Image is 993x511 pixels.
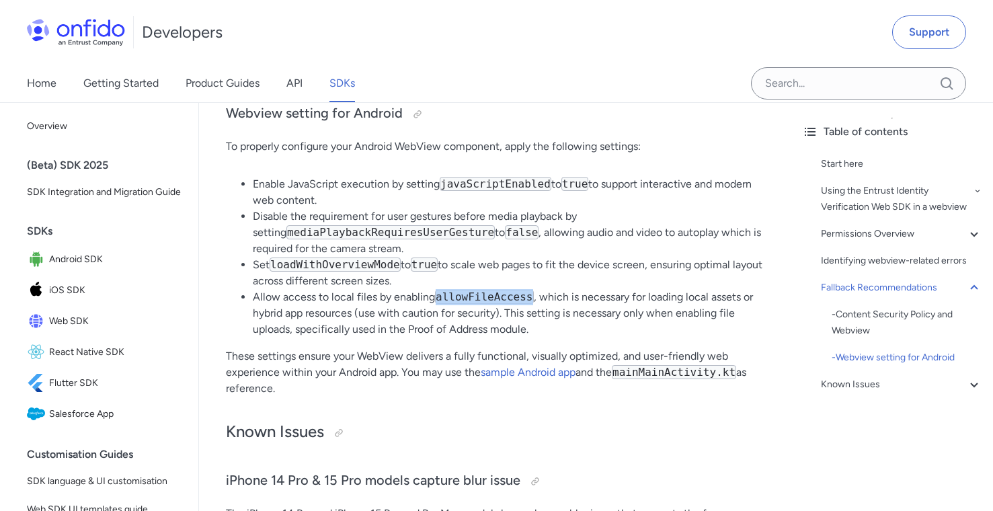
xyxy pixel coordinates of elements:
img: IconAndroid SDK [27,250,49,269]
img: IconSalesforce App [27,405,49,424]
span: Salesforce App [49,405,182,424]
p: These settings ensure your WebView delivers a fully functional, visually optimized, and user-frie... [226,348,764,397]
li: Enable JavaScript execution by setting to to support interactive and modern web content. [253,176,764,208]
a: -Webview setting for Android [832,350,982,366]
span: iOS SDK [49,281,182,300]
a: Identifying webview-related errors [821,253,982,269]
input: Onfido search input field [751,67,966,100]
img: IconWeb SDK [27,312,49,331]
h1: Developers [142,22,223,43]
span: Overview [27,118,182,134]
span: Android SDK [49,250,182,269]
a: Getting Started [83,65,159,102]
a: IconWeb SDKWeb SDK [22,307,188,336]
code: allowFileAccess [435,290,534,304]
a: IconSalesforce AppSalesforce App [22,399,188,429]
a: Known Issues [821,377,982,393]
a: SDK language & UI customisation [22,468,188,495]
span: SDK Integration and Migration Guide [27,184,182,200]
code: javaScriptEnabled [440,177,551,191]
a: -Content Security Policy and Webview [832,307,982,339]
div: SDKs [27,218,193,245]
span: React Native SDK [49,343,182,362]
span: Web SDK [49,312,182,331]
a: IconiOS SDKiOS SDK [22,276,188,305]
code: mediaPlaybackRequiresUserGesture [286,225,495,239]
div: - Webview setting for Android [832,350,982,366]
code: true [561,177,589,191]
a: Using the Entrust Identity Verification Web SDK in a webview [821,183,982,215]
li: Set to to scale web pages to fit the device screen, ensuring optimal layout across different scre... [253,257,764,289]
a: Start here [821,156,982,172]
a: IconReact Native SDKReact Native SDK [22,338,188,367]
a: sample Android app [481,366,575,379]
img: Onfido Logo [27,19,125,46]
code: true [411,258,438,272]
h3: iPhone 14 Pro & 15 Pro models capture blur issue [226,471,764,492]
a: IconAndroid SDKAndroid SDK [22,245,188,274]
img: IconiOS SDK [27,281,49,300]
span: Flutter SDK [49,374,182,393]
img: IconReact Native SDK [27,343,49,362]
span: SDK language & UI customisation [27,473,182,489]
li: Allow access to local files by enabling , which is necessary for loading local assets or hybrid a... [253,289,764,338]
a: Home [27,65,56,102]
div: Customisation Guides [27,441,193,468]
h3: Webview setting for Android [226,104,764,125]
a: API [286,65,303,102]
code: loadWithOverviewMode [270,258,401,272]
h2: Known Issues [226,421,764,444]
code: mainMainActivity.kt [612,365,736,379]
a: IconFlutter SDKFlutter SDK [22,368,188,398]
img: IconFlutter SDK [27,374,49,393]
a: Overview [22,113,188,140]
p: To properly configure your Android WebView component, apply the following settings: [226,139,764,155]
code: false [505,225,539,239]
a: Permissions Overview [821,226,982,242]
div: (Beta) SDK 2025 [27,152,193,179]
li: Disable the requirement for user gestures before media playback by setting to , allowing audio an... [253,208,764,257]
a: Product Guides [186,65,260,102]
a: Fallback Recommendations [821,280,982,296]
a: SDKs [329,65,355,102]
a: SDK Integration and Migration Guide [22,179,188,206]
a: Support [892,15,966,49]
div: - Content Security Policy and Webview [832,307,982,339]
div: Table of contents [802,124,982,140]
